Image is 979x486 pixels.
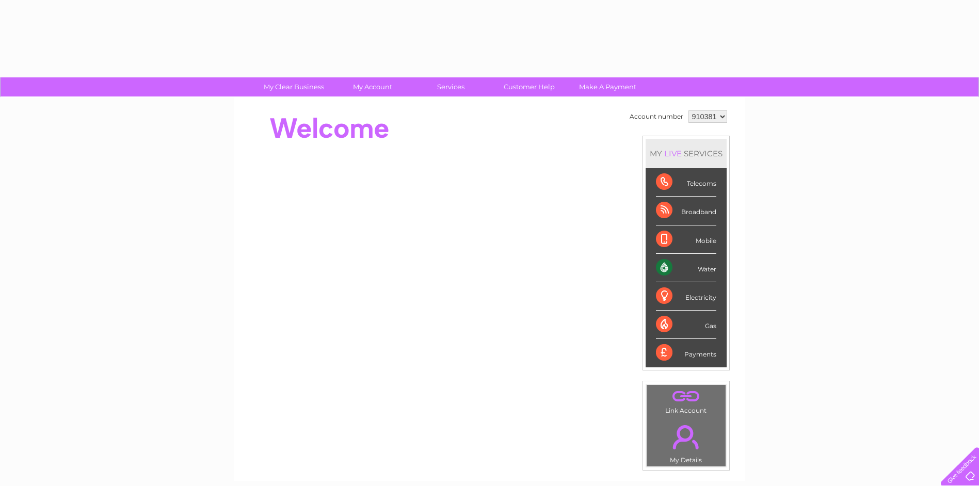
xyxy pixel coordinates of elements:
[656,339,716,367] div: Payments
[656,197,716,225] div: Broadband
[662,149,684,158] div: LIVE
[656,282,716,311] div: Electricity
[487,77,572,96] a: Customer Help
[656,168,716,197] div: Telecoms
[330,77,415,96] a: My Account
[649,387,723,406] a: .
[646,384,726,417] td: Link Account
[656,311,716,339] div: Gas
[649,419,723,455] a: .
[656,225,716,254] div: Mobile
[565,77,650,96] a: Make A Payment
[251,77,336,96] a: My Clear Business
[656,254,716,282] div: Water
[408,77,493,96] a: Services
[646,416,726,467] td: My Details
[627,108,686,125] td: Account number
[646,139,727,168] div: MY SERVICES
